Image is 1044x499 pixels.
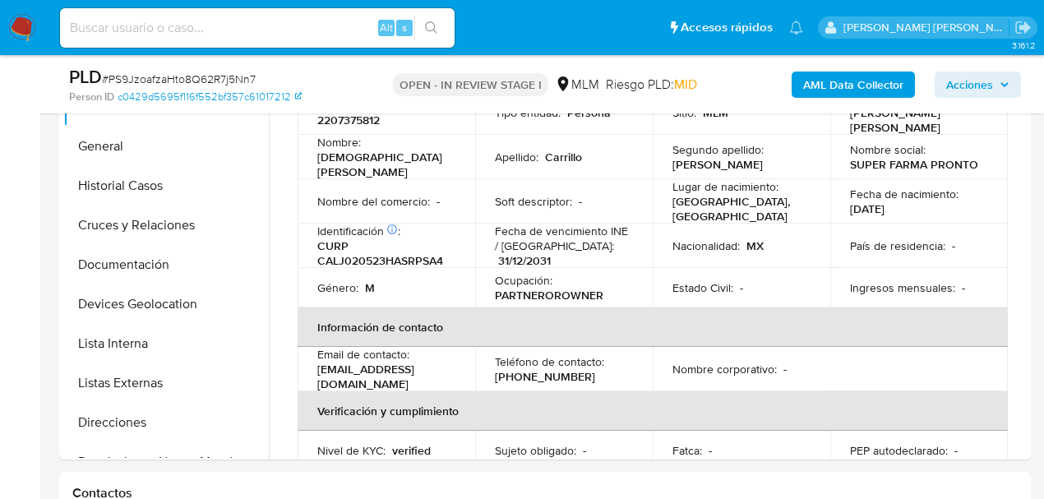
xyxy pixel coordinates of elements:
button: Listas Externas [63,363,269,403]
p: - [583,443,586,458]
p: Nombre corporativo : [672,362,777,377]
span: Accesos rápidos [681,19,773,36]
p: Lugar de nacimiento : [672,179,778,194]
button: Cruces y Relaciones [63,206,269,245]
input: Buscar usuario o caso... [60,17,455,39]
span: MID [674,75,697,94]
p: 31/12/2031 [498,253,551,268]
span: 3.161.2 [1012,39,1036,52]
button: Devices Geolocation [63,284,269,324]
a: c0429d5695f116f552bf357c61017212 [118,90,302,104]
p: 2207375812 [317,113,380,127]
p: MX [746,238,764,253]
a: Notificaciones [789,21,803,35]
p: Nombre del comercio : [317,194,430,209]
span: Riesgo PLD: [606,76,697,94]
button: Acciones [935,72,1021,98]
button: Lista Interna [63,324,269,363]
p: - [579,194,582,209]
p: Tipo entidad : [495,105,561,120]
button: Historial Casos [63,166,269,206]
p: Nivel de KYC : [317,443,386,458]
th: Verificación y cumplimiento [298,391,1008,431]
span: s [402,20,407,35]
p: OPEN - IN REVIEW STAGE I [393,73,548,96]
p: Persona [567,105,611,120]
button: General [63,127,269,166]
p: [PHONE_NUMBER] [495,369,595,384]
p: michelleangelica.rodriguez@mercadolibre.com.mx [843,20,1009,35]
a: Salir [1014,19,1032,36]
b: PLD [69,63,102,90]
p: - [740,280,743,295]
p: - [709,443,712,458]
span: Alt [380,20,393,35]
p: Identificación : [317,224,400,238]
p: CURP CALJ020523HASRPSA4 [317,238,449,268]
p: Fatca : [672,443,702,458]
p: Apellido : [495,150,538,164]
p: Estado Civil : [672,280,733,295]
span: # PS9JzoafzaHto8Q62R7j5Nn7 [102,71,256,87]
p: Teléfono de contacto : [495,354,604,369]
p: Carrillo [545,150,582,164]
p: SUPER FARMA PRONTO [850,157,978,172]
p: Soft descriptor : [495,194,572,209]
p: Segundo apellido : [672,142,764,157]
p: Sitio : [672,105,696,120]
p: [DEMOGRAPHIC_DATA][PERSON_NAME] [317,150,449,179]
p: verified [392,443,431,458]
p: Género : [317,280,358,295]
button: Direcciones [63,403,269,442]
p: - [783,362,787,377]
p: - [962,280,965,295]
b: Person ID [69,90,114,104]
p: Email de contacto : [317,347,409,362]
p: País de residencia : [850,238,945,253]
p: - [954,443,958,458]
p: [DATE] [850,201,885,216]
span: Acciones [946,72,993,98]
p: Fecha de nacimiento : [850,187,959,201]
p: MLM [703,105,728,120]
p: - [952,238,955,253]
p: Nacionalidad : [672,238,740,253]
th: Información de contacto [298,307,1008,347]
p: Ocupación : [495,273,552,288]
p: [PERSON_NAME] [PERSON_NAME] [850,105,982,135]
p: - [437,194,440,209]
p: Fecha de vencimiento INE / [GEOGRAPHIC_DATA] : [495,224,633,253]
p: Nombre : [317,135,361,150]
button: search-icon [414,16,448,39]
p: Ingresos mensuales : [850,280,955,295]
p: [PERSON_NAME] [672,157,763,172]
button: Restricciones Nuevo Mundo [63,442,269,482]
button: Documentación [63,245,269,284]
p: PARTNEROROWNER [495,288,603,303]
p: PEP autodeclarado : [850,443,948,458]
b: AML Data Collector [803,72,903,98]
p: [EMAIL_ADDRESS][DOMAIN_NAME] [317,362,449,391]
div: MLM [555,76,599,94]
p: [GEOGRAPHIC_DATA], [GEOGRAPHIC_DATA] [672,194,804,224]
p: Sujeto obligado : [495,443,576,458]
p: Nombre social : [850,142,926,157]
button: AML Data Collector [792,72,915,98]
p: M [365,280,375,295]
